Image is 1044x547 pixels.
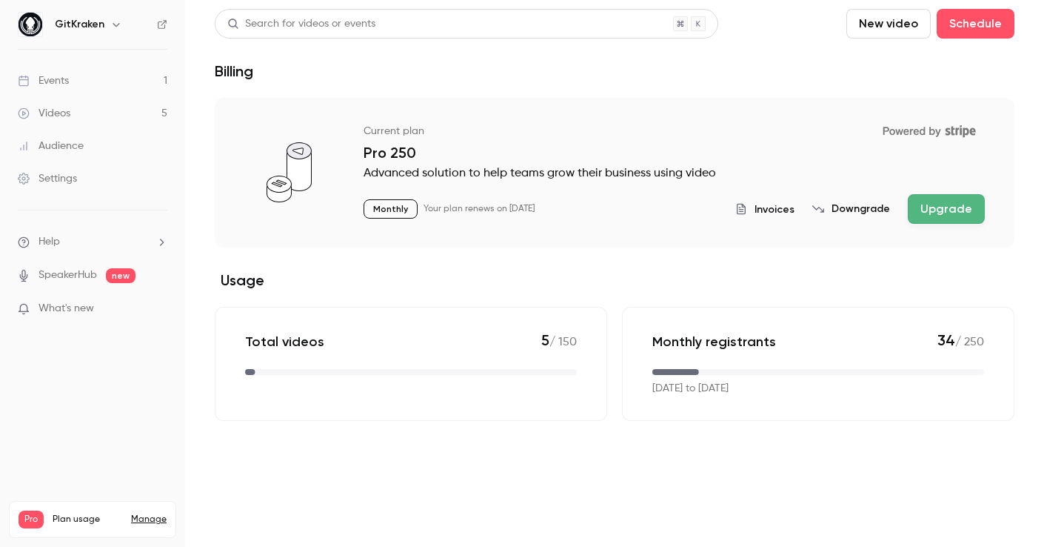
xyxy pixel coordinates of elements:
button: Invoices [735,202,794,217]
span: Pro [19,511,44,528]
p: / 250 [937,331,984,351]
p: Current plan [364,124,424,139]
p: [DATE] to [DATE] [652,381,729,397]
button: New video [846,9,931,39]
p: Monthly registrants [652,333,776,351]
span: Plan usage [53,514,122,526]
p: Your plan renews on [DATE] [424,203,535,215]
span: Help [39,234,60,250]
img: GitKraken [19,13,42,36]
p: / 150 [541,331,577,351]
button: Upgrade [908,194,985,224]
span: new [106,268,135,283]
div: Search for videos or events [227,16,375,32]
div: Settings [18,171,77,186]
p: Total videos [245,333,324,351]
p: Pro 250 [364,144,985,162]
a: SpeakerHub [39,268,97,283]
p: Monthly [364,199,418,219]
button: Downgrade [812,202,890,216]
span: What's new [39,301,94,316]
li: help-dropdown-opener [18,234,167,250]
div: Audience [18,139,84,153]
section: billing [215,98,1014,421]
button: Schedule [937,9,1014,39]
h2: Usage [215,271,1014,289]
span: 34 [937,331,955,349]
a: Manage [131,514,167,526]
h1: Billing [215,62,253,80]
span: 5 [541,331,549,349]
div: Videos [18,106,70,121]
h6: GitKraken [55,17,104,32]
span: Invoices [754,202,794,217]
div: Events [18,73,69,88]
p: Advanced solution to help teams grow their business using video [364,165,985,182]
iframe: Noticeable Trigger [150,302,167,316]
